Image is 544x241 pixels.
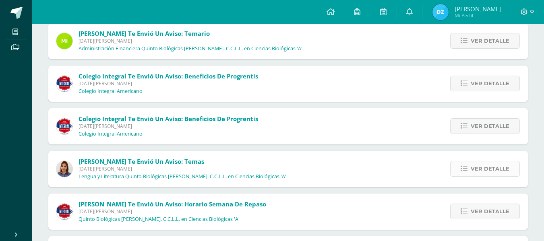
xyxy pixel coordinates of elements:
span: Ver detalle [471,161,509,176]
span: [DATE][PERSON_NAME] [79,80,258,87]
p: Colegio Integral Americano [79,131,143,137]
img: aa37a237ab7c3e9635b155f3019b00ed.png [432,4,449,20]
p: Administración Financiera Quinto Biológicas [PERSON_NAME]. C.C.L.L. en Ciencias Biológicas 'A' [79,45,302,52]
span: [DATE][PERSON_NAME] [79,208,266,215]
span: [PERSON_NAME] te envió un aviso: temario [79,29,210,37]
span: [DATE][PERSON_NAME] [79,123,258,130]
p: Lengua y Literatura Quinto Biológicas [PERSON_NAME]. C.C.L.L. en Ciencias Biológicas 'A' [79,173,286,180]
span: Colegio Integral te envió un aviso: Beneficios de Progrentis [79,72,258,80]
p: Colegio Integral Americano [79,88,143,95]
span: [PERSON_NAME] [455,5,501,13]
img: 8f4af3fe6ec010f2c87a2f17fab5bf8c.png [56,33,72,49]
span: Ver detalle [471,33,509,48]
span: Ver detalle [471,119,509,134]
span: Ver detalle [471,76,509,91]
img: 3d8ecf278a7f74c562a74fe44b321cd5.png [56,118,72,134]
img: 28f031d49d6967cb0dd97ba54f7eb134.png [56,204,72,220]
p: Quinto Biológicas [PERSON_NAME]. C.C.L.L. en Ciencias Biológicas 'A' [79,216,240,222]
span: Ver detalle [471,204,509,219]
img: eed6c18001710838dd9282a84f8079fa.png [56,161,72,177]
span: [PERSON_NAME] te envió un aviso: Horario semana de Repaso [79,200,266,208]
span: [DATE][PERSON_NAME] [79,165,286,172]
span: Colegio Integral te envió un aviso: Beneficios de Progrentis [79,115,258,123]
span: Mi Perfil [455,12,501,19]
img: 3d8ecf278a7f74c562a74fe44b321cd5.png [56,76,72,92]
span: [PERSON_NAME] te envió un aviso: Temas [79,157,204,165]
span: [DATE][PERSON_NAME] [79,37,302,44]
